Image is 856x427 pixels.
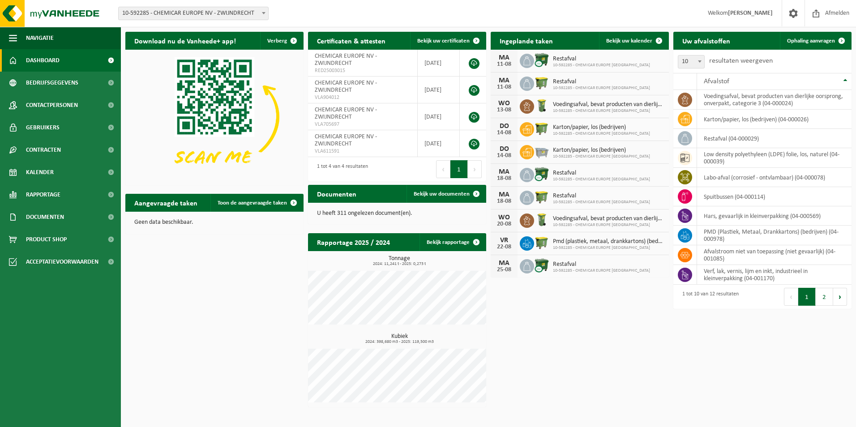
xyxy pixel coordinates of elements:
h2: Rapportage 2025 / 2024 [308,233,399,251]
span: 10-592285 - CHEMICAR EUROPE [GEOGRAPHIC_DATA] [553,154,650,159]
img: WB-1100-HPE-GN-50 [534,189,549,205]
img: WB-1100-CU [534,258,549,273]
span: 10-592285 - CHEMICAR EUROPE [GEOGRAPHIC_DATA] [553,108,664,114]
div: DO [495,145,513,153]
span: Documenten [26,206,64,228]
td: labo-afval (corrosief - ontvlambaar) (04-000078) [697,168,852,187]
div: MA [495,54,513,61]
span: Bekijk uw kalender [606,38,652,44]
span: CHEMICAR EUROPE NV - ZWIJNDRECHT [315,53,377,67]
label: resultaten weergeven [709,57,773,64]
td: voedingsafval, bevat producten van dierlijke oorsprong, onverpakt, categorie 3 (04-000024) [697,90,852,110]
span: 10-592285 - CHEMICAR EUROPE [GEOGRAPHIC_DATA] [553,177,650,182]
h2: Uw afvalstoffen [673,32,739,49]
div: 1 tot 4 van 4 resultaten [312,159,368,179]
a: Bekijk uw kalender [599,32,668,50]
div: MA [495,260,513,267]
span: Restafval [553,261,650,268]
span: CHEMICAR EUROPE NV - ZWIJNDRECHT [315,107,377,120]
span: 10-592285 - CHEMICAR EUROPE [GEOGRAPHIC_DATA] [553,131,650,137]
span: 10-592285 - CHEMICAR EUROPE [GEOGRAPHIC_DATA] [553,245,664,251]
span: Karton/papier, los (bedrijven) [553,124,650,131]
span: RED25003015 [315,67,411,74]
span: 10 [678,55,705,68]
div: MA [495,191,513,198]
div: WO [495,214,513,221]
div: 18-08 [495,198,513,205]
td: karton/papier, los (bedrijven) (04-000026) [697,110,852,129]
td: verf, lak, vernis, lijm en inkt, industrieel in kleinverpakking (04-001170) [697,265,852,285]
span: Afvalstof [704,78,729,85]
h2: Ingeplande taken [491,32,562,49]
button: Previous [784,288,798,306]
div: MA [495,168,513,175]
td: [DATE] [418,103,460,130]
h3: Tonnage [312,256,486,266]
img: WB-2500-GAL-GY-01 [534,144,549,159]
strong: [PERSON_NAME] [728,10,773,17]
span: Voedingsafval, bevat producten van dierlijke oorsprong, onverpakt, categorie 3 [553,101,664,108]
span: VLA705697 [315,121,411,128]
div: 14-08 [495,153,513,159]
p: Geen data beschikbaar. [134,219,295,226]
div: DO [495,123,513,130]
td: [DATE] [418,50,460,77]
span: Contracten [26,139,61,161]
span: 10-592285 - CHEMICAR EUROPE [GEOGRAPHIC_DATA] [553,63,650,68]
a: Ophaling aanvragen [780,32,851,50]
span: Acceptatievoorwaarden [26,251,98,273]
span: Bekijk uw certificaten [417,38,470,44]
div: 18-08 [495,175,513,182]
span: 10-592285 - CHEMICAR EUROPE [GEOGRAPHIC_DATA] [553,222,664,228]
img: WB-1100-CU [534,167,549,182]
td: hars, gevaarlijk in kleinverpakking (04-000569) [697,206,852,226]
span: Bekijk uw documenten [414,191,470,197]
span: Kalender [26,161,54,184]
td: [DATE] [418,130,460,157]
div: 20-08 [495,221,513,227]
img: Download de VHEPlus App [125,50,304,184]
span: VLA611591 [315,148,411,155]
img: WB-1100-HPE-GN-50 [534,235,549,250]
a: Toon de aangevraagde taken [210,194,303,212]
span: 10-592285 - CHEMICAR EUROPE NV - ZWIJNDRECHT [119,7,268,20]
div: 11-08 [495,84,513,90]
span: Contactpersonen [26,94,78,116]
p: U heeft 311 ongelezen document(en). [317,210,477,217]
div: 14-08 [495,130,513,136]
button: 2 [816,288,833,306]
span: Rapportage [26,184,60,206]
span: 2024: 398,680 m3 - 2025: 119,500 m3 [312,340,486,344]
td: [DATE] [418,77,460,103]
span: Dashboard [26,49,60,72]
span: CHEMICAR EUROPE NV - ZWIJNDRECHT [315,80,377,94]
button: Next [468,160,482,178]
h2: Certificaten & attesten [308,32,394,49]
img: WB-1100-HPE-GN-50 [534,121,549,136]
div: 11-08 [495,61,513,68]
span: Toon de aangevraagde taken [218,200,287,206]
span: Voedingsafval, bevat producten van dierlijke oorsprong, onverpakt, categorie 3 [553,215,664,222]
h2: Download nu de Vanheede+ app! [125,32,245,49]
div: 22-08 [495,244,513,250]
span: Restafval [553,56,650,63]
button: Previous [436,160,450,178]
span: Restafval [553,192,650,200]
span: Verberg [267,38,287,44]
span: Gebruikers [26,116,60,139]
td: spuitbussen (04-000114) [697,187,852,206]
img: WB-0140-HPE-GN-50 [534,212,549,227]
span: VLA904012 [315,94,411,101]
img: WB-0140-HPE-GN-50 [534,98,549,113]
img: WB-1100-CU [534,52,549,68]
span: 10-592285 - CHEMICAR EUROPE NV - ZWIJNDRECHT [118,7,269,20]
td: afvalstroom niet van toepassing (niet gevaarlijk) (04-001085) [697,245,852,265]
div: MA [495,77,513,84]
h2: Documenten [308,185,365,202]
span: Restafval [553,78,650,85]
td: restafval (04-000029) [697,129,852,148]
img: WB-1100-HPE-GN-50 [534,75,549,90]
a: Bekijk rapportage [419,233,485,251]
div: 1 tot 10 van 12 resultaten [678,287,739,307]
span: Karton/papier, los (bedrijven) [553,147,650,154]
